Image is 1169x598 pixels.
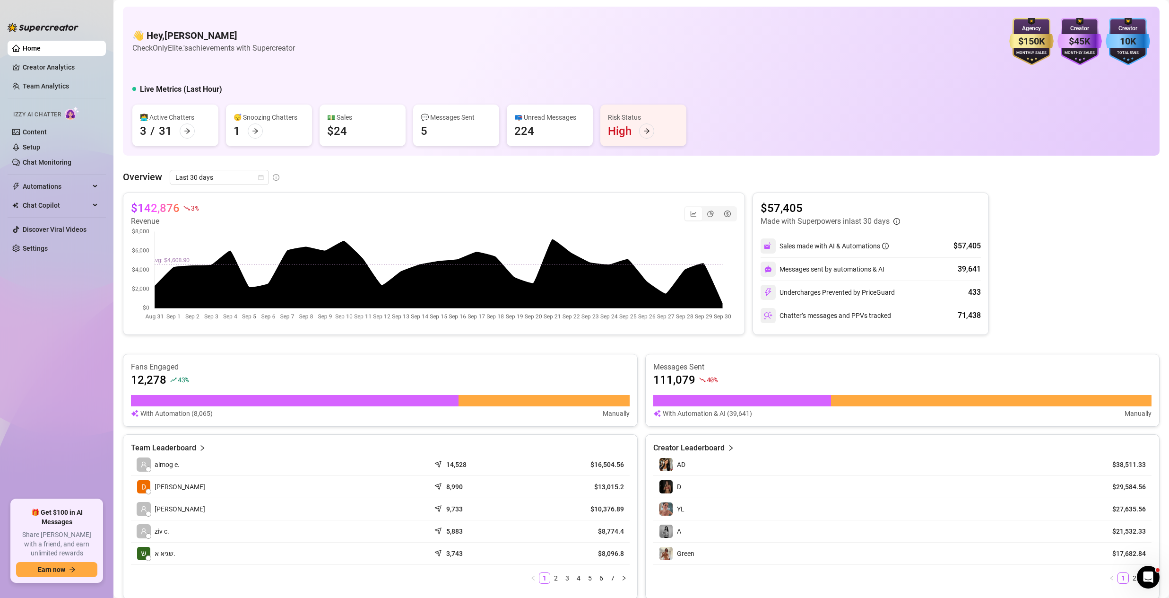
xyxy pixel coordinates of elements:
[1125,408,1152,419] article: Manually
[1103,549,1146,558] article: $17,682.84
[607,573,618,583] a: 7
[434,525,444,535] span: send
[131,408,139,419] img: svg%3e
[653,372,695,387] article: 111,079
[562,573,572,583] a: 3
[958,310,981,321] div: 71,438
[1106,18,1150,65] img: blue-badge-DgoSNQY1.svg
[727,442,734,454] span: right
[607,572,618,584] li: 7
[677,505,684,513] span: YL
[23,226,87,233] a: Discover Viral Videos
[562,572,573,584] li: 3
[761,216,890,227] article: Made with Superpowers in last 30 days
[327,123,347,139] div: $24
[13,110,61,119] span: Izzy AI Chatter
[155,548,175,559] span: שגיא א.
[69,566,76,573] span: arrow-right
[1106,24,1150,33] div: Creator
[184,128,191,134] span: arrow-right
[170,377,177,383] span: rise
[199,442,206,454] span: right
[140,528,147,535] span: user
[677,461,685,468] span: AD
[1129,573,1140,583] a: 2
[528,572,539,584] button: left
[140,408,213,419] article: With Automation (8,065)
[434,458,444,468] span: send
[446,482,463,492] article: 8,990
[1057,34,1102,49] div: $45K
[603,408,630,419] article: Manually
[132,29,295,42] h4: 👋 Hey, [PERSON_NAME]
[23,179,90,194] span: Automations
[514,112,585,123] div: 📪 Unread Messages
[1106,572,1117,584] button: left
[327,112,398,123] div: 💵 Sales
[536,504,624,514] article: $10,376.89
[550,572,562,584] li: 2
[1103,460,1146,469] article: $38,511.33
[23,60,98,75] a: Creator Analytics
[16,562,97,577] button: Earn nowarrow-right
[677,550,694,557] span: Green
[1106,50,1150,56] div: Total Fans
[953,240,981,252] div: $57,405
[684,206,737,221] div: segmented control
[539,572,550,584] li: 1
[421,123,427,139] div: 5
[551,573,561,583] a: 2
[761,308,891,323] div: Chatter’s messages and PPVs tracked
[659,547,673,560] img: Green
[764,288,772,297] img: svg%3e
[536,482,624,492] article: $13,015.2
[1009,50,1054,56] div: Monthly Sales
[252,128,259,134] span: arrow-right
[273,174,279,181] span: info-circle
[175,170,263,185] span: Last 30 days
[137,547,150,560] img: שגיא אשר
[653,442,725,454] article: Creator Leaderboard
[12,202,18,209] img: Chat Copilot
[446,549,463,558] article: 3,743
[16,530,97,558] span: Share [PERSON_NAME] with a friend, and earn unlimited rewards
[514,123,534,139] div: 224
[8,23,78,32] img: logo-BBDzfeDw.svg
[258,175,264,180] span: calendar
[1129,572,1140,584] li: 2
[968,287,981,298] div: 433
[764,265,772,273] img: svg%3e
[23,198,90,213] span: Chat Copilot
[659,458,673,471] img: AD
[155,504,205,514] span: [PERSON_NAME]
[1106,572,1117,584] li: Previous Page
[234,112,304,123] div: 😴 Snoozing Chatters
[434,503,444,512] span: send
[23,158,71,166] a: Chat Monitoring
[573,573,584,583] a: 4
[183,205,190,211] span: fall
[779,241,889,251] div: Sales made with AI & Automations
[764,311,772,320] img: svg%3e
[1057,18,1102,65] img: purple-badge-B9DA21FR.svg
[1106,34,1150,49] div: 10K
[882,243,889,249] span: info-circle
[234,123,240,139] div: 1
[23,245,48,252] a: Settings
[132,42,295,54] article: Check OnlyElite.'s achievements with Supercreator
[137,480,150,493] img: Dana Roz
[140,506,147,512] span: user
[659,502,673,516] img: YL
[159,123,172,139] div: 31
[761,262,884,277] div: Messages sent by automations & AI
[724,211,731,217] span: dollar-circle
[536,460,624,469] article: $16,504.56
[23,44,41,52] a: Home
[764,242,772,250] img: svg%3e
[707,375,718,384] span: 40 %
[23,143,40,151] a: Setup
[38,566,65,573] span: Earn now
[155,459,180,470] span: almog e.
[131,201,180,216] article: $142,876
[596,573,606,583] a: 6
